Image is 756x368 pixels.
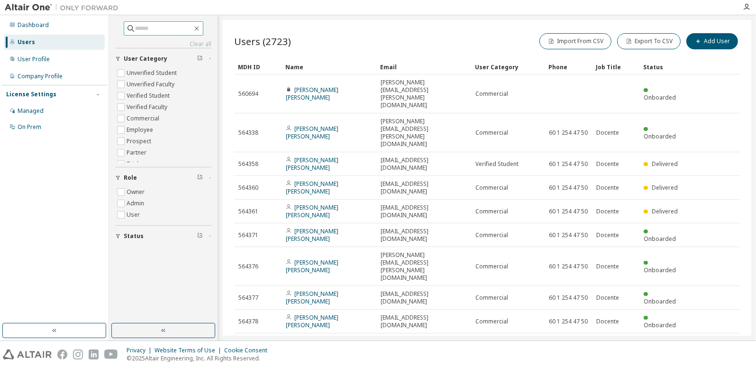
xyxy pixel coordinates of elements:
[127,124,155,136] label: Employee
[155,347,224,354] div: Website Terms of Use
[652,160,678,168] span: Delivered
[285,59,373,74] div: Name
[127,79,176,90] label: Unverified Faculty
[127,347,155,354] div: Privacy
[18,73,63,80] div: Company Profile
[596,59,636,74] div: Job Title
[644,132,676,140] span: Onboarded
[127,67,179,79] label: Unverified Student
[127,113,161,124] label: Commercial
[238,231,258,239] span: 564371
[127,158,140,170] label: Trial
[115,167,211,188] button: Role
[127,209,142,221] label: User
[549,208,588,215] span: 60 1 254 47 50
[381,228,467,243] span: [EMAIL_ADDRESS][DOMAIN_NAME]
[549,184,588,192] span: 60 1 254 47 50
[127,186,146,198] label: Owner
[286,227,338,243] a: [PERSON_NAME] [PERSON_NAME]
[475,208,508,215] span: Commercial
[475,318,508,325] span: Commercial
[380,59,467,74] div: Email
[286,290,338,305] a: [PERSON_NAME] [PERSON_NAME]
[596,208,619,215] span: Docente
[539,33,611,49] button: Import From CSV
[286,258,338,274] a: [PERSON_NAME] [PERSON_NAME]
[127,354,273,362] p: © 2025 Altair Engineering, Inc. All Rights Reserved.
[548,59,588,74] div: Phone
[224,347,273,354] div: Cookie Consent
[596,294,619,302] span: Docente
[18,21,49,29] div: Dashboard
[197,232,203,240] span: Clear filter
[57,350,67,359] img: facebook.svg
[115,40,211,48] a: Clear all
[381,251,467,282] span: [PERSON_NAME][EMAIL_ADDRESS][PERSON_NAME][DOMAIN_NAME]
[549,231,588,239] span: 60 1 254 47 50
[549,160,588,168] span: 60 1 254 47 50
[475,294,508,302] span: Commercial
[124,232,144,240] span: Status
[596,263,619,270] span: Docente
[127,90,172,101] label: Verified Student
[238,160,258,168] span: 564358
[475,231,508,239] span: Commercial
[238,263,258,270] span: 564376
[475,59,541,74] div: User Category
[596,231,619,239] span: Docente
[238,129,258,137] span: 564338
[18,55,50,63] div: User Profile
[475,184,508,192] span: Commercial
[475,90,508,98] span: Commercial
[89,350,99,359] img: linkedin.svg
[3,350,52,359] img: altair_logo.svg
[127,136,153,147] label: Prospect
[238,294,258,302] span: 564377
[18,107,44,115] div: Managed
[549,263,588,270] span: 60 1 254 47 50
[596,184,619,192] span: Docente
[475,129,508,137] span: Commercial
[286,203,338,219] a: [PERSON_NAME] [PERSON_NAME]
[644,235,676,243] span: Onboarded
[686,33,738,49] button: Add User
[286,180,338,195] a: [PERSON_NAME] [PERSON_NAME]
[127,147,148,158] label: Partner
[73,350,83,359] img: instagram.svg
[643,59,683,74] div: Status
[381,79,467,109] span: [PERSON_NAME][EMAIL_ADDRESS][PERSON_NAME][DOMAIN_NAME]
[115,48,211,69] button: User Category
[596,160,619,168] span: Docente
[475,263,508,270] span: Commercial
[652,207,678,215] span: Delivered
[18,38,35,46] div: Users
[286,156,338,172] a: [PERSON_NAME] [PERSON_NAME]
[644,93,676,101] span: Onboarded
[381,290,467,305] span: [EMAIL_ADDRESS][DOMAIN_NAME]
[234,35,291,48] span: Users (2723)
[652,184,678,192] span: Delivered
[5,3,123,12] img: Altair One
[617,33,681,49] button: Export To CSV
[475,160,519,168] span: Verified Student
[238,208,258,215] span: 564361
[381,204,467,219] span: [EMAIL_ADDRESS][DOMAIN_NAME]
[644,266,676,274] span: Onboarded
[381,314,467,329] span: [EMAIL_ADDRESS][DOMAIN_NAME]
[238,90,258,98] span: 560694
[549,318,588,325] span: 60 1 254 47 50
[124,174,137,182] span: Role
[104,350,118,359] img: youtube.svg
[286,86,338,101] a: [PERSON_NAME] [PERSON_NAME]
[238,318,258,325] span: 564378
[549,294,588,302] span: 60 1 254 47 50
[127,198,146,209] label: Admin
[124,55,167,63] span: User Category
[127,101,169,113] label: Verified Faculty
[197,55,203,63] span: Clear filter
[115,226,211,247] button: Status
[238,59,278,74] div: MDH ID
[381,156,467,172] span: [EMAIL_ADDRESS][DOMAIN_NAME]
[549,129,588,137] span: 60 1 254 47 50
[644,297,676,305] span: Onboarded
